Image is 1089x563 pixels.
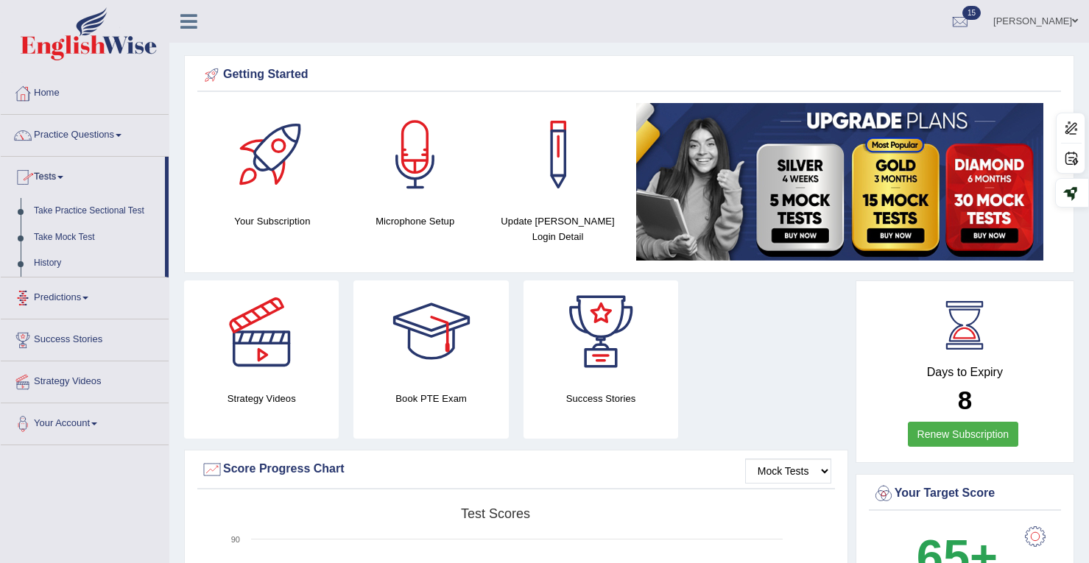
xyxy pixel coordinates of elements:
[958,386,972,414] b: 8
[962,6,981,20] span: 15
[231,535,240,544] text: 90
[1,403,169,440] a: Your Account
[873,366,1057,379] h4: Days to Expiry
[353,391,508,406] h4: Book PTE Exam
[1,319,169,356] a: Success Stories
[908,422,1019,447] a: Renew Subscription
[184,391,339,406] h4: Strategy Videos
[27,250,165,277] a: History
[524,391,678,406] h4: Success Stories
[1,73,169,110] a: Home
[494,213,622,244] h4: Update [PERSON_NAME] Login Detail
[1,157,165,194] a: Tests
[201,64,1057,86] div: Getting Started
[1,361,169,398] a: Strategy Videos
[27,198,165,224] a: Take Practice Sectional Test
[461,506,530,521] tspan: Test scores
[1,277,169,314] a: Predictions
[1,115,169,152] a: Practice Questions
[208,213,336,229] h4: Your Subscription
[351,213,479,229] h4: Microphone Setup
[873,483,1057,505] div: Your Target Score
[27,224,165,251] a: Take Mock Test
[636,103,1043,261] img: small5.jpg
[201,458,831,481] div: Score Progress Chart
